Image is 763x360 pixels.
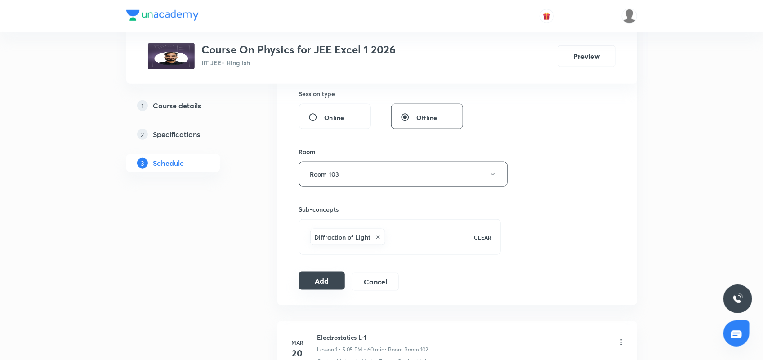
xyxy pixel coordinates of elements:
h6: Session type [299,89,335,98]
h5: Course details [153,100,201,111]
span: Online [325,113,344,122]
h6: Mar [289,338,307,347]
button: Cancel [352,273,398,291]
p: Lesson 1 • 5:05 PM • 60 min [317,346,385,354]
img: avatar [543,12,551,20]
button: Preview [558,45,616,67]
p: • Room Room 102 [385,346,428,354]
a: 2Specifications [126,125,249,143]
h6: Diffraction of Light [315,232,371,242]
button: Add [299,272,345,290]
a: Company Logo [126,10,199,23]
p: IIT JEE • Hinglish [202,58,396,67]
h6: Sub-concepts [299,204,501,214]
p: CLEAR [474,233,491,241]
button: Room 103 [299,162,508,187]
img: ttu [732,293,743,304]
p: 2 [137,129,148,140]
h5: Schedule [153,158,184,169]
h5: Specifications [153,129,201,140]
span: Offline [417,113,437,122]
h6: Room [299,147,316,156]
p: 3 [137,158,148,169]
button: avatar [540,9,554,23]
img: 645d1cb24ce54c3fa77df2ac57e60657.png [148,43,195,69]
a: 1Course details [126,97,249,115]
h3: Course On Physics for JEE Excel 1 2026 [202,43,396,56]
p: 1 [137,100,148,111]
h4: 20 [289,347,307,360]
img: Company Logo [126,10,199,21]
h6: Electrostatics L-1 [317,333,428,342]
img: Bhuwan Singh [622,9,637,24]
